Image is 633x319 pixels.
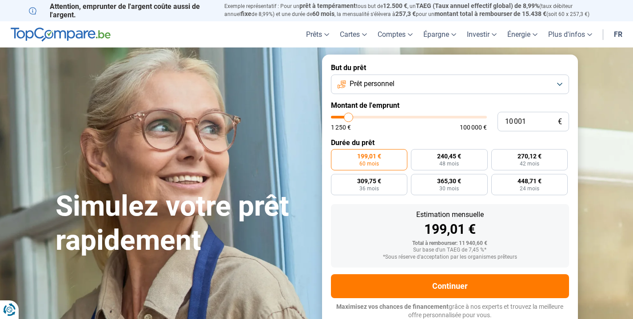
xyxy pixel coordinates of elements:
label: Durée du prêt [331,138,569,147]
span: 12.500 € [383,2,407,9]
label: Montant de l'emprunt [331,101,569,110]
span: 36 mois [359,186,379,191]
span: 24 mois [520,186,539,191]
span: 1 250 € [331,124,351,130]
img: TopCompare [11,28,111,42]
a: Plus d'infos [543,21,597,47]
a: fr [609,21,628,47]
span: 240,45 € [437,153,461,159]
span: 100 000 € [460,124,487,130]
button: Continuer [331,274,569,298]
span: 365,30 € [437,178,461,184]
span: Prêt personnel [350,79,394,89]
a: Prêts [301,21,334,47]
span: € [558,118,562,126]
a: Investir [462,21,502,47]
button: Prêt personnel [331,75,569,94]
div: *Sous réserve d'acceptation par les organismes prêteurs [338,254,562,260]
span: 30 mois [439,186,459,191]
span: 60 mois [312,10,334,17]
p: Exemple représentatif : Pour un tous but de , un (taux débiteur annuel de 8,99%) et une durée de ... [224,2,605,18]
span: 42 mois [520,161,539,166]
span: TAEG (Taux annuel effectif global) de 8,99% [416,2,539,9]
div: 199,01 € [338,223,562,236]
a: Cartes [334,21,372,47]
span: 48 mois [439,161,459,166]
span: 199,01 € [357,153,381,159]
span: fixe [241,10,251,17]
span: montant total à rembourser de 15.438 € [434,10,546,17]
div: Sur base d'un TAEG de 7,45 %* [338,247,562,253]
span: prêt à tempérament [299,2,356,9]
h1: Simulez votre prêt rapidement [56,189,311,258]
div: Total à rembourser: 11 940,60 € [338,240,562,247]
span: 60 mois [359,161,379,166]
a: Comptes [372,21,418,47]
a: Énergie [502,21,543,47]
span: 448,71 € [518,178,541,184]
div: Estimation mensuelle [338,211,562,218]
a: Épargne [418,21,462,47]
span: 257,3 € [395,10,416,17]
span: 309,75 € [357,178,381,184]
label: But du prêt [331,63,569,72]
p: Attention, emprunter de l'argent coûte aussi de l'argent. [29,2,214,19]
span: 270,12 € [518,153,541,159]
span: Maximisez vos chances de financement [336,303,449,310]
